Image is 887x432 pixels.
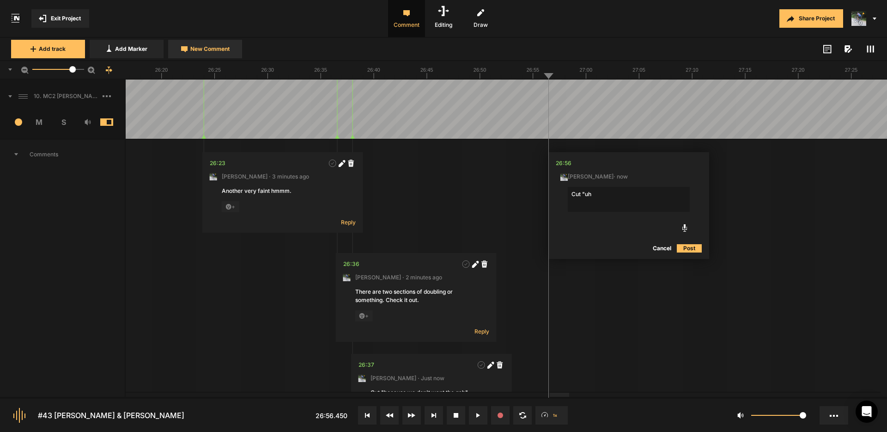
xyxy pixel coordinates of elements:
[51,117,76,128] span: S
[31,9,89,28] button: Exit Project
[535,406,568,425] button: 1x
[420,67,433,73] text: 26:45
[527,67,540,73] text: 26:55
[39,45,66,53] span: Add track
[560,173,568,181] img: ACg8ocLxXzHjWyafR7sVkIfmxRufCxqaSAR27SDjuE-ggbMy1qqdgD8=s96-c
[155,67,168,73] text: 26:20
[474,327,489,335] span: Reply
[647,243,677,254] button: Cancel
[210,159,225,168] div: 26:23.961
[474,67,486,73] text: 26:50
[371,389,492,397] div: Cut "because we don't want the gah"
[677,243,702,254] button: Post
[779,9,843,28] button: Share Project
[358,360,374,370] div: 26:37.980
[632,67,645,73] text: 27:05
[27,117,52,128] span: M
[115,45,147,53] span: Add Marker
[560,173,628,181] span: [PERSON_NAME] · now
[38,410,184,421] div: #43 [PERSON_NAME] & [PERSON_NAME]
[11,40,85,58] button: Add track
[355,288,477,304] div: There are two sections of doubling or something. Check it out.
[355,273,442,282] span: [PERSON_NAME] · 2 minutes ago
[222,201,239,212] span: +
[856,401,878,423] div: Open Intercom Messenger
[358,375,366,382] img: ACg8ocLxXzHjWyafR7sVkIfmxRufCxqaSAR27SDjuE-ggbMy1qqdgD8=s96-c
[686,67,699,73] text: 27:10
[371,374,444,383] span: [PERSON_NAME] · Just now
[355,310,373,321] span: +
[556,159,571,168] div: 26:56
[90,40,164,58] button: Add Marker
[851,11,866,26] img: ACg8ocLxXzHjWyafR7sVkIfmxRufCxqaSAR27SDjuE-ggbMy1qqdgD8=s96-c
[190,45,230,53] span: New Comment
[845,67,858,73] text: 27:25
[579,67,592,73] text: 27:00
[341,218,356,226] span: Reply
[208,67,221,73] text: 26:25
[30,92,103,100] span: 10. MC2 [PERSON_NAME] and [PERSON_NAME] Lock`
[222,173,309,181] span: [PERSON_NAME] · 3 minutes ago
[316,412,347,420] span: 26:56.450
[210,173,217,180] img: ACg8ocLxXzHjWyafR7sVkIfmxRufCxqaSAR27SDjuE-ggbMy1qqdgD8=s96-c
[367,67,380,73] text: 26:40
[222,187,344,195] div: Another very faint hmmm.
[343,274,351,281] img: ACg8ocLxXzHjWyafR7sVkIfmxRufCxqaSAR27SDjuE-ggbMy1qqdgD8=s96-c
[168,40,242,58] button: New Comment
[51,14,81,23] span: Exit Project
[261,67,274,73] text: 26:30
[343,259,359,269] div: 26:36.533
[314,67,327,73] text: 26:35
[792,67,805,73] text: 27:20
[739,67,752,73] text: 27:15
